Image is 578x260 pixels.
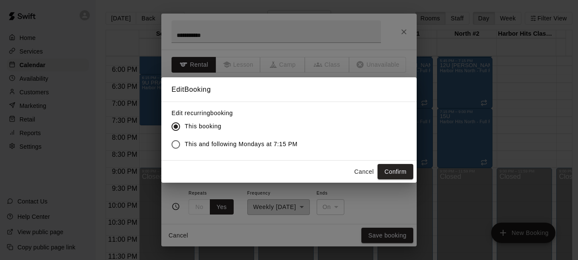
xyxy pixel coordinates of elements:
[185,140,298,149] span: This and following Mondays at 7:15 PM
[350,164,378,180] button: Cancel
[172,109,304,117] label: Edit recurring booking
[161,77,417,102] h2: Edit Booking
[378,164,413,180] button: Confirm
[185,122,221,131] span: This booking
